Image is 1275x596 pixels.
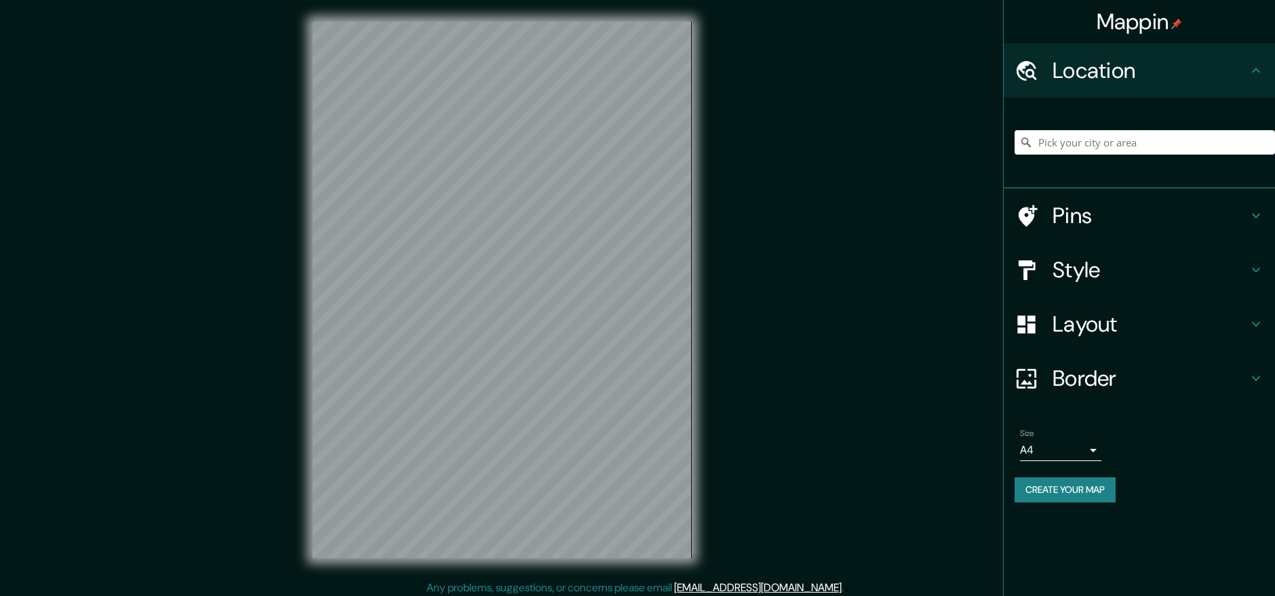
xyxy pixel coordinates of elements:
[844,580,846,596] div: .
[1053,202,1248,229] h4: Pins
[846,580,848,596] div: .
[1004,243,1275,297] div: Style
[1004,188,1275,243] div: Pins
[427,580,844,596] p: Any problems, suggestions, or concerns please email .
[1020,428,1034,439] label: Size
[1015,477,1116,502] button: Create your map
[1053,57,1248,84] h4: Location
[313,22,692,558] canvas: Map
[1004,351,1275,405] div: Border
[1015,130,1275,155] input: Pick your city or area
[1053,311,1248,338] h4: Layout
[1171,18,1182,29] img: pin-icon.png
[1053,365,1248,392] h4: Border
[1097,8,1183,35] h4: Mappin
[1004,43,1275,98] div: Location
[1020,439,1101,461] div: A4
[674,580,842,595] a: [EMAIL_ADDRESS][DOMAIN_NAME]
[1053,256,1248,283] h4: Style
[1004,297,1275,351] div: Layout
